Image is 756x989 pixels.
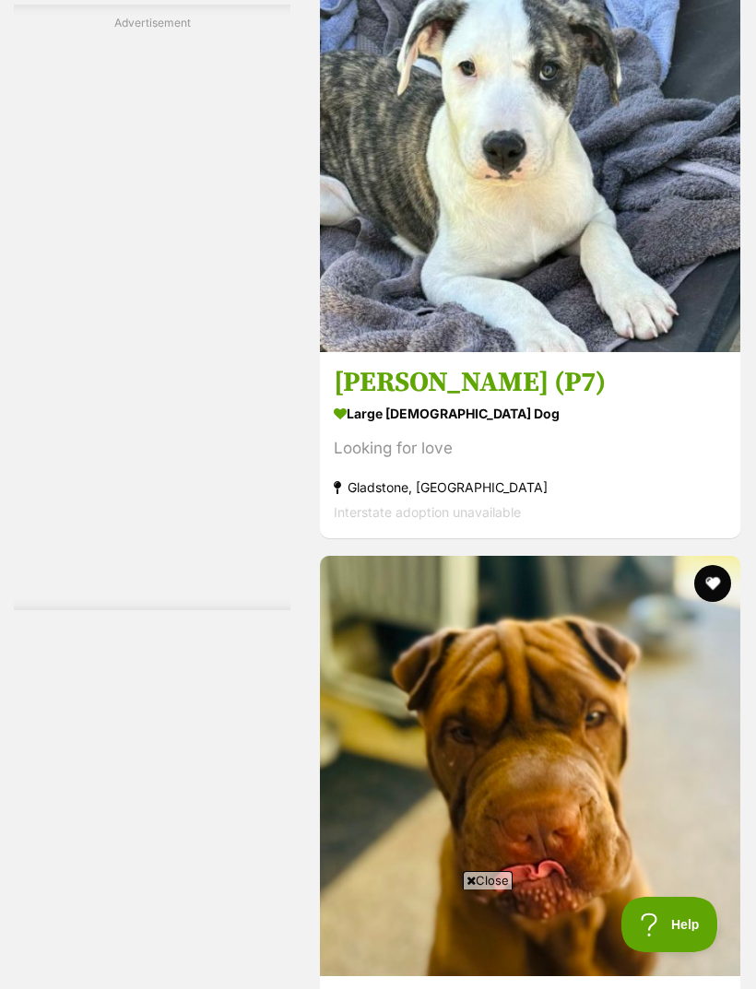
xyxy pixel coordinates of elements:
span: Close [463,871,513,889]
div: Advertisement [14,5,290,610]
h3: [PERSON_NAME] (P7) [334,365,726,400]
img: Rubble - Shar Pei Dog [320,556,740,976]
a: [PERSON_NAME] (P7) large [DEMOGRAPHIC_DATA] Dog Looking for love Gladstone, [GEOGRAPHIC_DATA] Int... [320,351,740,538]
iframe: Help Scout Beacon - Open [621,897,719,952]
iframe: Advertisement [42,897,714,980]
div: Looking for love [334,436,726,461]
strong: large [DEMOGRAPHIC_DATA] Dog [334,400,726,427]
button: favourite [694,565,731,602]
iframe: Advertisement [78,39,226,592]
strong: Gladstone, [GEOGRAPHIC_DATA] [334,475,726,500]
span: Interstate adoption unavailable [334,504,521,520]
